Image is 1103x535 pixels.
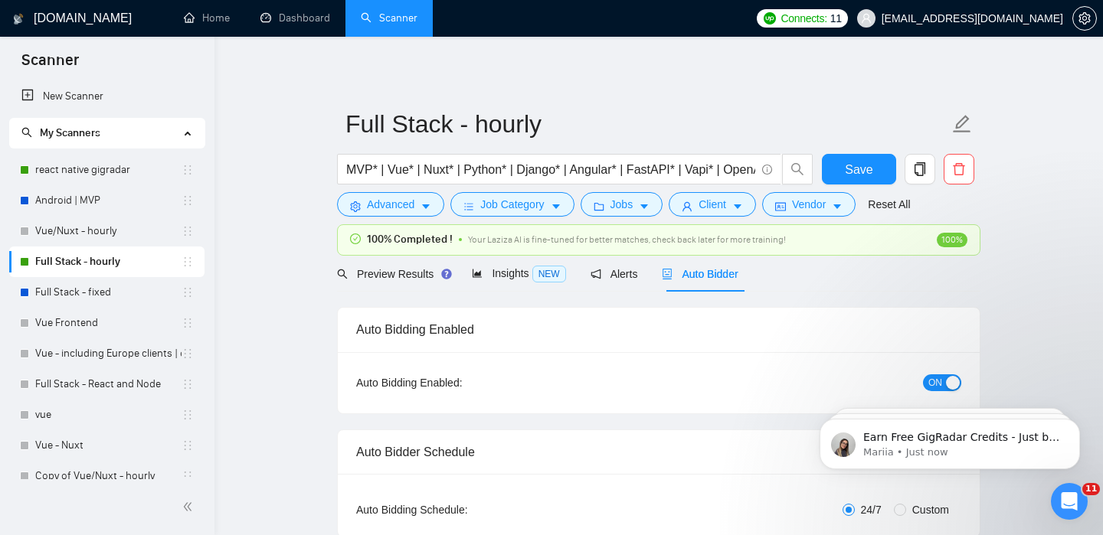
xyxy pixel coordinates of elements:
[450,192,574,217] button: barsJob Categorycaret-down
[9,185,205,216] li: Android | MVP
[367,231,453,248] span: 100% Completed !
[944,154,974,184] button: delete
[35,216,182,246] a: Vue/Nuxt - hourly
[792,196,826,213] span: Vendor
[182,470,194,482] span: holder
[440,267,453,281] div: Tooltip anchor
[662,269,673,279] span: robot
[551,201,561,212] span: caret-down
[182,194,194,207] span: holder
[182,378,194,390] span: holder
[906,501,955,518] span: Custom
[682,201,692,212] span: user
[182,225,194,237] span: holder
[350,233,361,244] span: check-circle
[361,11,417,24] a: searchScanner
[905,162,934,176] span: copy
[1073,12,1096,24] span: setting
[182,439,194,452] span: holder
[937,233,967,247] span: 100%
[35,338,182,369] a: Vue - including Europe clients | only search title
[581,192,663,217] button: folderJobscaret-down
[350,201,361,212] span: setting
[868,196,910,213] a: Reset All
[35,185,182,216] a: Android | MVP
[783,162,812,176] span: search
[337,269,348,279] span: search
[764,12,776,24] img: upwork-logo.png
[9,308,205,338] li: Vue Frontend
[182,286,194,298] span: holder
[662,268,738,280] span: Auto Bidder
[1072,6,1097,31] button: setting
[35,246,182,277] a: Full Stack - hourly
[832,201,843,212] span: caret-down
[762,192,856,217] button: idcardVendorcaret-down
[594,201,604,212] span: folder
[928,374,942,391] span: ON
[9,430,205,461] li: Vue - Nuxt
[1051,483,1088,520] iframe: Intercom live chat
[9,369,205,400] li: Full Stack - React and Node
[591,269,601,279] span: notification
[1072,12,1097,24] a: setting
[855,501,888,518] span: 24/7
[367,196,414,213] span: Advanced
[346,160,755,179] input: Search Freelance Jobs...
[182,317,194,329] span: holder
[822,154,896,184] button: Save
[669,192,756,217] button: userClientcaret-down
[356,374,558,391] div: Auto Bidding Enabled:
[468,234,786,245] span: Your Laziza AI is fine-tuned for better matches, check back later for more training!
[337,268,447,280] span: Preview Results
[356,430,961,474] div: Auto Bidder Schedule
[830,10,842,27] span: 11
[861,13,872,24] span: user
[905,154,935,184] button: copy
[9,338,205,369] li: Vue - including Europe clients | only search title
[182,164,194,176] span: holder
[35,430,182,461] a: Vue - Nuxt
[9,461,205,491] li: Copy of Vue/Nuxt - hourly
[182,256,194,268] span: holder
[35,308,182,338] a: Vue Frontend
[9,155,205,185] li: react native gigradar
[182,347,194,360] span: holder
[732,201,743,212] span: caret-down
[35,277,182,308] a: Full Stack - fixed
[356,501,558,518] div: Auto Bidding Schedule:
[9,49,91,81] span: Scanner
[782,154,813,184] button: search
[639,201,650,212] span: caret-down
[182,409,194,421] span: holder
[762,165,772,175] span: info-circle
[9,277,205,308] li: Full Stack - fixed
[9,246,205,277] li: Full Stack - hourly
[610,196,633,213] span: Jobs
[13,7,24,31] img: logo
[421,201,431,212] span: caret-down
[356,308,961,351] div: Auto Bidding Enabled
[944,162,974,176] span: delete
[9,81,205,112] li: New Scanner
[1082,483,1100,495] span: 11
[845,160,872,179] span: Save
[35,400,182,430] a: vue
[182,499,198,514] span: double-left
[9,400,205,430] li: vue
[40,126,100,139] span: My Scanners
[781,10,826,27] span: Connects:
[21,126,100,139] span: My Scanners
[345,105,949,143] input: Scanner name...
[337,192,444,217] button: settingAdvancedcaret-down
[21,81,192,112] a: New Scanner
[9,216,205,246] li: Vue/Nuxt - hourly
[797,387,1103,494] iframe: Intercom notifications message
[699,196,726,213] span: Client
[35,155,182,185] a: react native gigradar
[21,127,32,138] span: search
[35,369,182,400] a: Full Stack - React and Node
